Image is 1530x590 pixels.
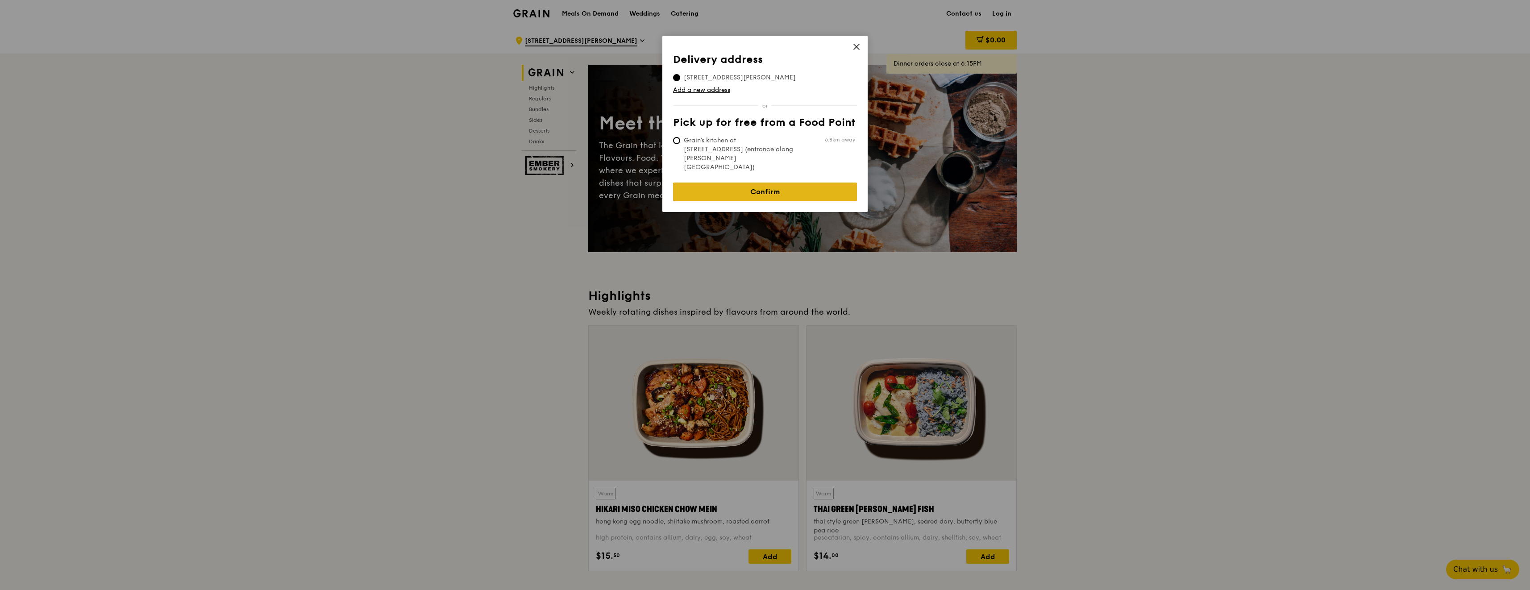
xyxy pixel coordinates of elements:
input: Grain's kitchen at [STREET_ADDRESS] (entrance along [PERSON_NAME][GEOGRAPHIC_DATA])6.8km away [673,137,680,144]
input: [STREET_ADDRESS][PERSON_NAME] [673,74,680,81]
th: Delivery address [673,54,857,70]
a: Add a new address [673,86,857,95]
a: Confirm [673,183,857,201]
span: [STREET_ADDRESS][PERSON_NAME] [673,73,807,82]
th: Pick up for free from a Food Point [673,116,857,133]
span: 6.8km away [825,136,855,143]
span: Grain's kitchen at [STREET_ADDRESS] (entrance along [PERSON_NAME][GEOGRAPHIC_DATA]) [673,136,806,172]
